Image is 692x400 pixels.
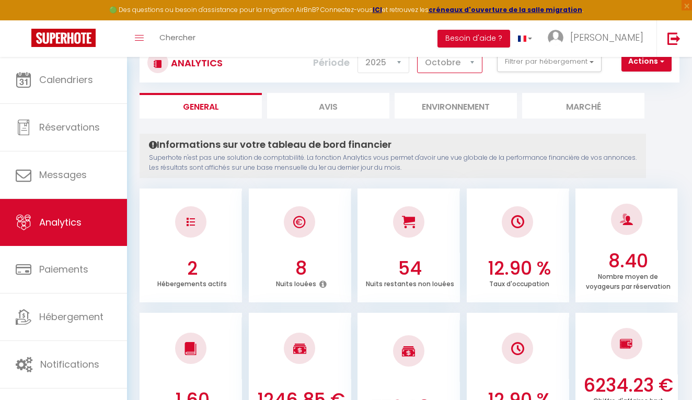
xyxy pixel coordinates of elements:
h3: Analytics [168,51,223,75]
h3: 6234.23 € [581,374,675,396]
span: Messages [39,168,87,181]
button: Ouvrir le widget de chat LiveChat [8,4,40,36]
label: Période [313,51,350,74]
a: ... [PERSON_NAME] [540,20,656,57]
p: Hébergements actifs [157,277,227,288]
img: logout [667,32,681,45]
li: General [140,93,262,119]
h3: 8 [253,257,348,279]
p: Superhote n'est pas une solution de comptabilité. La fonction Analytics vous permet d'avoir une v... [149,153,637,173]
a: Chercher [152,20,203,57]
h4: Informations sur votre tableau de bord financier [149,139,637,150]
p: Nuits louées [276,277,316,288]
a: créneaux d'ouverture de la salle migration [429,5,582,14]
img: NO IMAGE [620,337,633,350]
span: Paiements [39,263,88,276]
h3: 54 [363,257,457,279]
h3: 12.90 % [471,257,566,279]
span: [PERSON_NAME] [570,31,643,44]
img: NO IMAGE [187,218,195,226]
span: Analytics [39,216,82,229]
span: Chercher [159,32,195,43]
span: Notifications [40,358,99,371]
span: Calendriers [39,73,93,86]
h3: 2 [145,257,239,279]
button: Actions [621,51,672,72]
li: Environnement [395,93,517,119]
p: Nombre moyen de voyageurs par réservation [586,270,671,291]
p: Taux d'occupation [489,277,549,288]
span: Réservations [39,121,100,134]
img: NO IMAGE [511,342,524,355]
img: ... [548,30,563,45]
h3: 8.40 [581,250,675,272]
img: Super Booking [31,29,96,47]
p: Nuits restantes non louées [366,277,454,288]
li: Avis [267,93,389,119]
button: Filtrer par hébergement [497,51,602,72]
span: Hébergement [39,310,103,323]
li: Marché [522,93,644,119]
button: Besoin d'aide ? [437,30,510,48]
a: ICI [373,5,382,14]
